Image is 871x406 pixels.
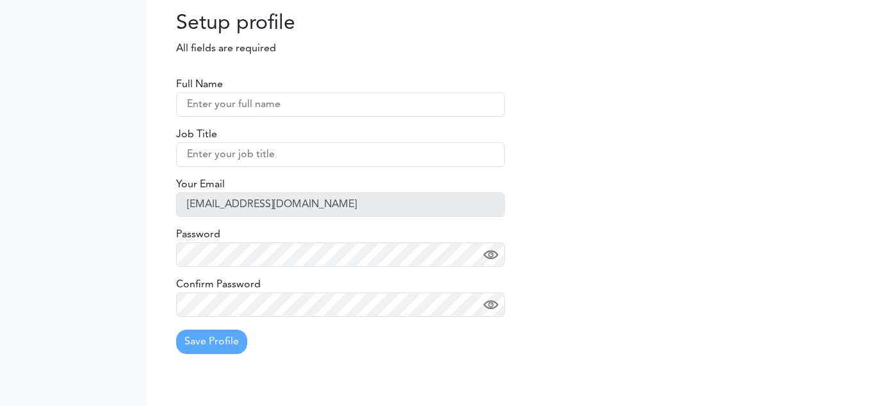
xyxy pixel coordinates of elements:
[484,298,498,312] img: eye.png
[176,177,225,192] label: Your Email
[484,248,498,262] img: eye.png
[157,41,379,56] p: All fields are required
[176,92,505,117] input: Enter your full name
[176,142,505,167] input: Enter your job title
[176,277,261,292] label: Confirm Password
[176,77,223,92] label: Full Name
[176,227,220,242] label: Password
[176,330,247,354] button: Save Profile
[157,12,379,36] h2: Setup profile
[176,192,505,217] input: Enter your email address
[176,127,217,142] label: Job Title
